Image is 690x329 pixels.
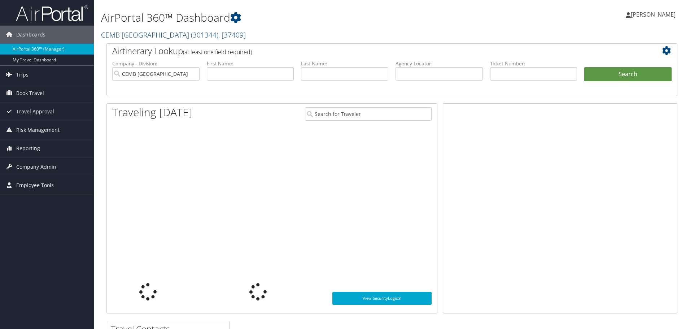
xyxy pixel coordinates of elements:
h1: Traveling [DATE] [112,105,192,120]
a: [PERSON_NAME] [626,4,683,25]
button: Search [584,67,672,82]
span: (at least one field required) [183,48,252,56]
label: Agency Locator: [396,60,483,67]
span: Book Travel [16,84,44,102]
span: Trips [16,66,29,84]
h2: Airtinerary Lookup [112,45,624,57]
span: Reporting [16,139,40,157]
span: Travel Approval [16,103,54,121]
label: Ticket Number: [490,60,577,67]
label: First Name: [207,60,294,67]
span: Risk Management [16,121,60,139]
a: View SecurityLogic® [332,292,432,305]
input: Search for Traveler [305,107,432,121]
span: , [ 37409 ] [218,30,246,40]
span: Dashboards [16,26,45,44]
h1: AirPortal 360™ Dashboard [101,10,489,25]
a: CEMB [GEOGRAPHIC_DATA] [101,30,246,40]
span: Employee Tools [16,176,54,194]
span: Company Admin [16,158,56,176]
label: Company - Division: [112,60,200,67]
label: Last Name: [301,60,388,67]
span: [PERSON_NAME] [631,10,676,18]
img: airportal-logo.png [16,5,88,22]
span: ( 301344 ) [191,30,218,40]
